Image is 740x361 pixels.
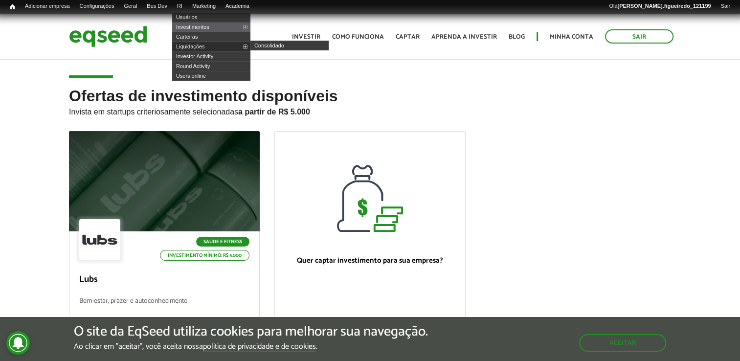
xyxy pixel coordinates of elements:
p: Invista em startups criteriosamente selecionadas [69,105,671,116]
p: Lubs [79,274,249,285]
strong: [PERSON_NAME].figueiredo_121199 [617,3,711,9]
a: Sair [716,2,735,10]
a: Captar [396,34,420,40]
a: Marketing [187,2,221,10]
a: Minha conta [550,34,593,40]
a: Olá[PERSON_NAME].figueiredo_121199 [604,2,716,10]
a: Aprenda a investir [431,34,497,40]
p: Investimento mínimo: R$ 5.000 [160,250,249,261]
span: Início [10,3,15,10]
h5: O site da EqSeed utiliza cookies para melhorar sua navegação. [74,324,428,339]
a: Início [5,2,20,12]
a: Academia [221,2,254,10]
p: Ao clicar em "aceitar", você aceita nossa . [74,342,428,351]
a: Investir [292,34,320,40]
a: Configurações [75,2,119,10]
strong: a partir de R$ 5.000 [238,108,310,116]
p: Bem-estar, prazer e autoconhecimento [79,297,249,318]
a: RI [172,2,187,10]
p: Quer captar investimento para sua empresa? [285,256,455,265]
a: Sair [605,29,673,44]
a: Bus Dev [142,2,172,10]
a: Geral [119,2,142,10]
h2: Ofertas de investimento disponíveis [69,88,671,131]
p: Saúde e Fitness [196,237,249,247]
a: Blog [509,34,525,40]
a: Como funciona [332,34,384,40]
button: Aceitar [579,334,666,352]
img: EqSeed [69,23,147,49]
a: Usuários [172,12,250,22]
a: política de privacidade e de cookies [203,343,316,351]
a: Adicionar empresa [20,2,75,10]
